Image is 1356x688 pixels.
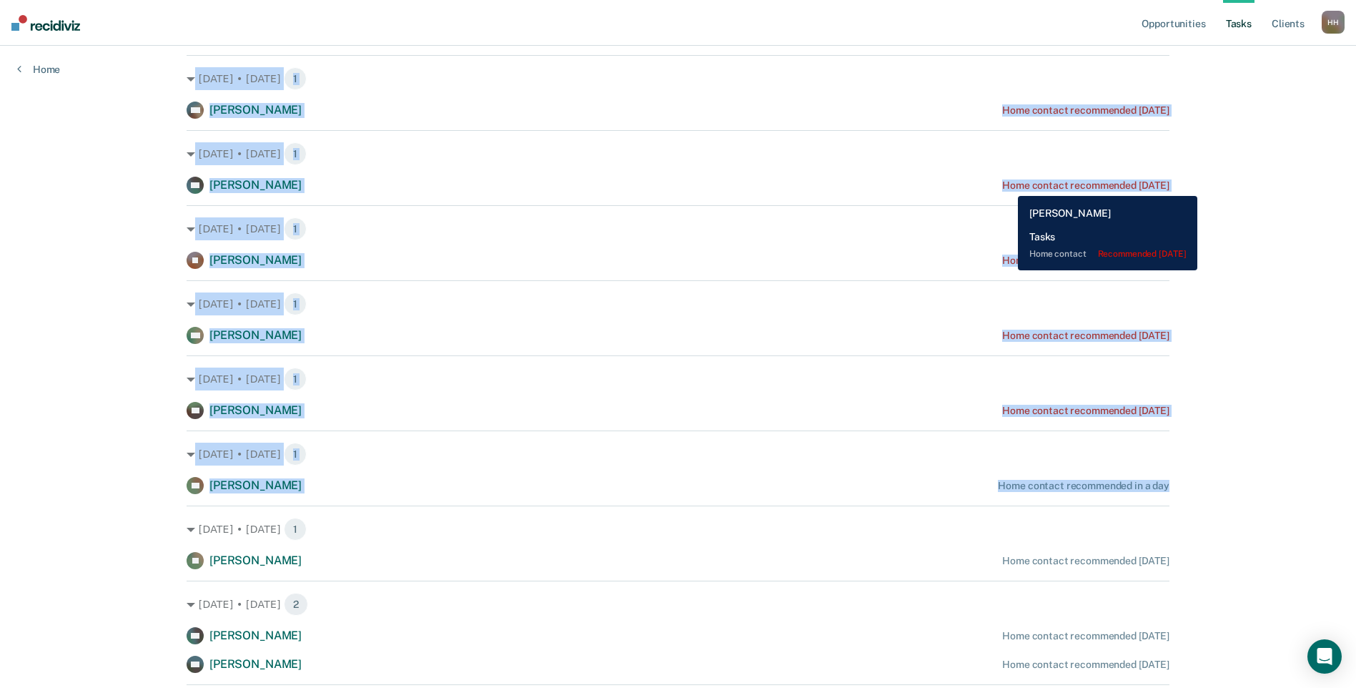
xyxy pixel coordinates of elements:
div: [DATE] • [DATE] 1 [187,518,1169,541]
div: [DATE] • [DATE] 1 [187,368,1169,390]
span: [PERSON_NAME] [209,629,302,642]
div: Home contact recommended [DATE] [1002,255,1169,267]
div: H H [1322,11,1345,34]
div: [DATE] • [DATE] 2 [187,593,1169,616]
span: [PERSON_NAME] [209,178,302,192]
span: 1 [284,142,307,165]
span: 2 [284,593,308,616]
span: 1 [284,67,307,90]
div: [DATE] • [DATE] 1 [187,142,1169,165]
button: HH [1322,11,1345,34]
span: 1 [284,217,307,240]
span: [PERSON_NAME] [209,103,302,117]
a: Home [17,63,60,76]
div: Home contact recommended in a day [998,480,1169,492]
span: [PERSON_NAME] [209,478,302,492]
span: [PERSON_NAME] [209,403,302,417]
div: Home contact recommended [DATE] [1002,180,1169,192]
div: Home contact recommended [DATE] [1002,330,1169,342]
div: [DATE] • [DATE] 1 [187,67,1169,90]
span: 1 [284,518,307,541]
span: 1 [284,293,307,315]
div: [DATE] • [DATE] 1 [187,293,1169,315]
div: Home contact recommended [DATE] [1002,659,1169,671]
img: Recidiviz [11,15,80,31]
span: 1 [284,368,307,390]
div: [DATE] • [DATE] 1 [187,217,1169,240]
span: 1 [284,443,307,466]
span: [PERSON_NAME] [209,657,302,671]
span: [PERSON_NAME] [209,328,302,342]
span: [PERSON_NAME] [209,554,302,567]
div: Home contact recommended [DATE] [1002,555,1169,567]
div: Home contact recommended [DATE] [1002,630,1169,642]
div: Home contact recommended [DATE] [1002,405,1169,417]
div: Open Intercom Messenger [1307,639,1342,674]
span: [PERSON_NAME] [209,253,302,267]
div: Home contact recommended [DATE] [1002,104,1169,117]
div: [DATE] • [DATE] 1 [187,443,1169,466]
